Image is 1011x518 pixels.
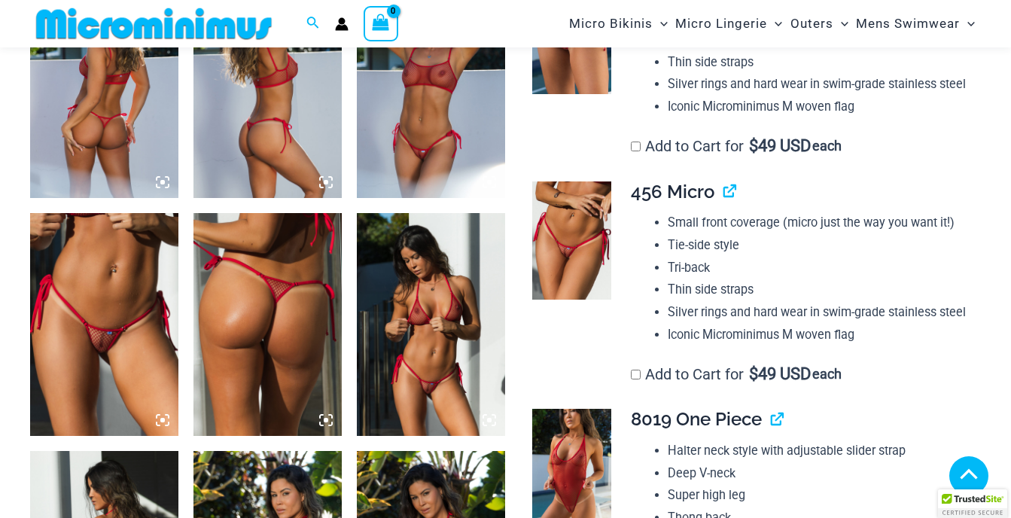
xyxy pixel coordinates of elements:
[30,213,178,436] img: Summer Storm Red 456 Micro
[565,5,671,43] a: Micro BikinisMenu ToggleMenu Toggle
[767,5,782,43] span: Menu Toggle
[675,5,767,43] span: Micro Lingerie
[357,213,505,436] img: Summer Storm Red 312 Tri Top 456 Micro
[812,139,842,154] span: each
[631,365,842,383] label: Add to Cart for
[653,5,668,43] span: Menu Toggle
[668,257,969,279] li: Tri-back
[668,51,969,74] li: Thin side straps
[812,367,842,382] span: each
[563,2,981,45] nav: Site Navigation
[631,370,641,379] input: Add to Cart for$49 USD each
[790,5,833,43] span: Outers
[30,7,278,41] img: MM SHOP LOGO FLAT
[787,5,852,43] a: OutersMenu ToggleMenu Toggle
[631,408,762,430] span: 8019 One Piece
[668,212,969,234] li: Small front coverage (micro just the way you want it!)
[833,5,848,43] span: Menu Toggle
[668,73,969,96] li: Silver rings and hard wear in swim-grade stainless steel
[668,440,969,462] li: Halter neck style with adjustable slider strap
[631,181,714,203] span: 456 Micro
[364,6,398,41] a: View Shopping Cart, empty
[631,137,842,155] label: Add to Cart for
[569,5,653,43] span: Micro Bikinis
[668,324,969,346] li: Iconic Microminimus M woven flag
[631,142,641,151] input: Add to Cart for$49 USD each
[749,364,758,383] span: $
[193,213,342,436] img: Summer Storm Red 456 Micro
[668,484,969,507] li: Super high leg
[749,139,811,154] span: 49 USD
[856,5,960,43] span: Mens Swimwear
[668,462,969,485] li: Deep V-neck
[335,17,349,31] a: Account icon link
[668,301,969,324] li: Silver rings and hard wear in swim-grade stainless steel
[668,96,969,118] li: Iconic Microminimus M woven flag
[960,5,975,43] span: Menu Toggle
[749,136,758,155] span: $
[668,234,969,257] li: Tie-side style
[671,5,786,43] a: Micro LingerieMenu ToggleMenu Toggle
[749,367,811,382] span: 49 USD
[306,14,320,33] a: Search icon link
[938,489,1007,518] div: TrustedSite Certified
[532,181,611,300] img: Summer Storm Red 456 Micro
[668,279,969,301] li: Thin side straps
[852,5,979,43] a: Mens SwimwearMenu ToggleMenu Toggle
